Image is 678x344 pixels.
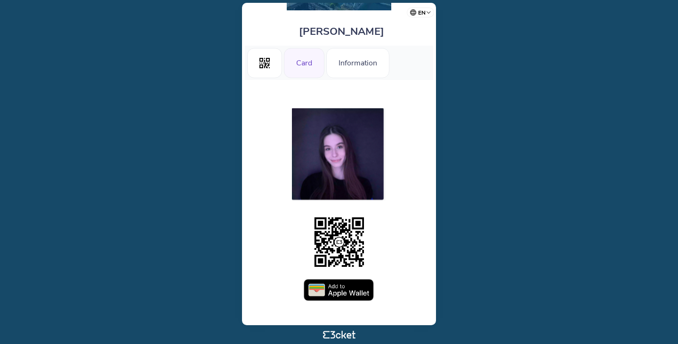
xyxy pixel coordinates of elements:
[304,279,374,302] img: dcb5aea90c914ffc99c19b7450bd08da.png
[284,48,324,78] div: Card
[284,57,324,67] a: Card
[326,57,389,67] a: Information
[312,215,367,270] img: transparent_placeholder.3f4e7402.png
[326,48,389,78] div: Information
[299,24,384,39] span: [PERSON_NAME]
